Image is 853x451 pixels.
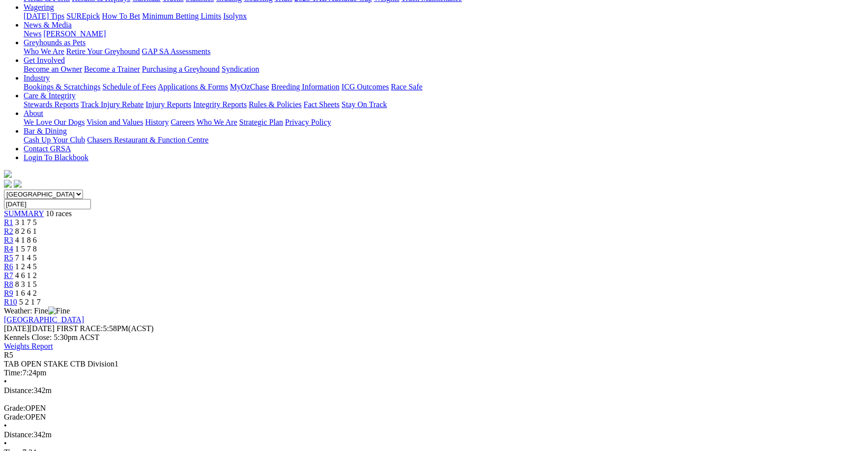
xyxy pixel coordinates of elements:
[4,254,13,262] a: R5
[4,289,13,297] a: R9
[66,12,100,20] a: SUREpick
[81,100,143,109] a: Track Injury Rebate
[4,227,13,235] a: R2
[4,324,55,333] span: [DATE]
[24,83,100,91] a: Bookings & Scratchings
[142,47,211,56] a: GAP SA Assessments
[15,254,37,262] span: 7 1 4 5
[4,271,13,280] a: R7
[43,29,106,38] a: [PERSON_NAME]
[24,29,849,38] div: News & Media
[4,368,23,377] span: Time:
[15,245,37,253] span: 1 5 7 8
[285,118,331,126] a: Privacy Policy
[223,12,247,20] a: Isolynx
[24,38,85,47] a: Greyhounds as Pets
[4,170,12,178] img: logo-grsa-white.png
[24,56,65,64] a: Get Involved
[4,218,13,226] a: R1
[158,83,228,91] a: Applications & Forms
[84,65,140,73] a: Become a Trainer
[24,12,64,20] a: [DATE] Tips
[24,109,43,117] a: About
[24,47,849,56] div: Greyhounds as Pets
[4,280,13,288] a: R8
[4,430,33,439] span: Distance:
[142,12,221,20] a: Minimum Betting Limits
[102,83,156,91] a: Schedule of Fees
[4,368,849,377] div: 7:24pm
[24,83,849,91] div: Industry
[46,209,72,218] span: 10 races
[142,65,220,73] a: Purchasing a Greyhound
[4,360,849,368] div: TAB OPEN STAKE CTB Division1
[24,65,849,74] div: Get Involved
[4,180,12,188] img: facebook.svg
[24,74,50,82] a: Industry
[14,180,22,188] img: twitter.svg
[24,153,88,162] a: Login To Blackbook
[304,100,340,109] a: Fact Sheets
[48,307,70,315] img: Fine
[4,413,849,422] div: OPEN
[15,218,37,226] span: 3 1 7 5
[4,298,17,306] a: R10
[145,118,169,126] a: History
[24,91,76,100] a: Care & Integrity
[4,199,91,209] input: Select date
[102,12,141,20] a: How To Bet
[66,47,140,56] a: Retire Your Greyhound
[197,118,237,126] a: Who We Are
[24,29,41,38] a: News
[15,280,37,288] span: 8 3 1 5
[4,386,849,395] div: 342m
[4,351,13,359] span: R5
[4,315,84,324] a: [GEOGRAPHIC_DATA]
[15,236,37,244] span: 4 1 8 6
[24,12,849,21] div: Wagering
[4,209,44,218] a: SUMMARY
[57,324,154,333] span: 5:58PM(ACST)
[4,377,7,386] span: •
[4,342,53,350] a: Weights Report
[171,118,195,126] a: Careers
[24,144,71,153] a: Contact GRSA
[4,404,849,413] div: OPEN
[4,413,26,421] span: Grade:
[24,47,64,56] a: Who We Are
[24,100,79,109] a: Stewards Reports
[145,100,191,109] a: Injury Reports
[341,100,387,109] a: Stay On Track
[15,271,37,280] span: 4 6 1 2
[4,439,7,448] span: •
[4,430,849,439] div: 342m
[19,298,41,306] span: 5 2 1 7
[4,324,29,333] span: [DATE]
[4,386,33,395] span: Distance:
[86,118,143,126] a: Vision and Values
[87,136,208,144] a: Chasers Restaurant & Function Centre
[4,236,13,244] span: R3
[24,127,67,135] a: Bar & Dining
[4,307,70,315] span: Weather: Fine
[391,83,422,91] a: Race Safe
[24,118,849,127] div: About
[24,65,82,73] a: Become an Owner
[24,136,849,144] div: Bar & Dining
[24,136,85,144] a: Cash Up Your Club
[230,83,269,91] a: MyOzChase
[4,404,26,412] span: Grade:
[239,118,283,126] a: Strategic Plan
[57,324,103,333] span: FIRST RACE:
[222,65,259,73] a: Syndication
[4,262,13,271] a: R6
